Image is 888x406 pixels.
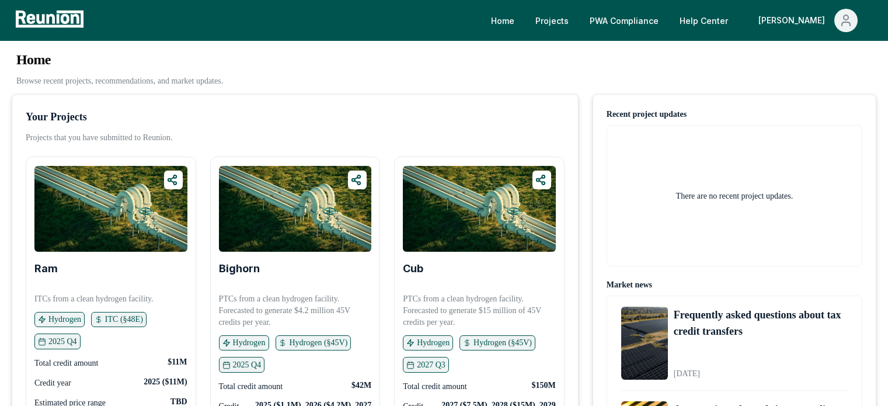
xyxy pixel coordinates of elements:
[219,166,372,252] img: Bighorn
[34,376,71,390] div: Credit year
[403,335,453,351] button: Hydrogen
[532,380,556,391] div: $150M
[674,307,848,339] a: Frequently asked questions about tax credit transfers
[219,335,269,351] button: Hydrogen
[674,359,848,380] div: [DATE]
[26,109,87,125] div: Your Projects
[676,190,793,202] h2: There are no recent project updates.
[473,337,532,349] p: Hydrogen (§45V)
[403,293,556,328] p: PTCs from a clean hydrogen facility. Forecasted to generate $15 million of 45V credits per year.
[621,307,668,380] img: Frequently asked questions about tax credit transfers
[403,380,466,394] div: Total credit amount
[219,293,372,328] p: PTCs from a clean hydrogen facility. Forecasted to generate $4.2 million 45V credits per year.
[289,337,347,349] p: Hydrogen (§45V)
[34,334,81,349] button: 2025 Q4
[417,359,445,371] p: 2027 Q3
[16,75,223,87] p: Browse recent projects, recommendations, and market updates.
[144,376,187,388] div: 2025 ($11M)
[233,337,266,349] p: Hydrogen
[26,132,173,144] p: Projects that you have submitted to Reunion.
[34,263,58,275] a: Ram
[34,293,154,305] p: ITCs from a clean hydrogen facility.
[482,9,524,32] a: Home
[351,380,371,391] div: $42M
[105,314,143,325] p: ITC (§48E)
[403,263,423,275] a: Cub
[219,263,260,275] a: Bighorn
[16,50,223,69] h3: Home
[48,314,81,325] p: Hydrogen
[670,9,737,32] a: Help Center
[34,262,58,275] b: Ram
[526,9,578,32] a: Projects
[607,279,652,291] div: Market news
[219,357,265,372] button: 2025 Q4
[219,262,260,275] b: Bighorn
[34,166,187,252] img: Ram
[482,9,876,32] nav: Main
[48,336,77,348] p: 2025 Q4
[758,9,830,32] div: [PERSON_NAME]
[403,262,423,275] b: Cub
[749,9,867,32] button: [PERSON_NAME]
[403,166,556,252] img: Cub
[233,359,262,371] p: 2025 Q4
[403,357,449,372] button: 2027 Q3
[580,9,668,32] a: PWA Compliance
[34,356,98,370] div: Total credit amount
[34,312,85,327] button: Hydrogen
[417,337,450,349] p: Hydrogen
[219,380,283,394] div: Total credit amount
[168,356,187,368] div: $11M
[607,109,687,120] div: Recent project updates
